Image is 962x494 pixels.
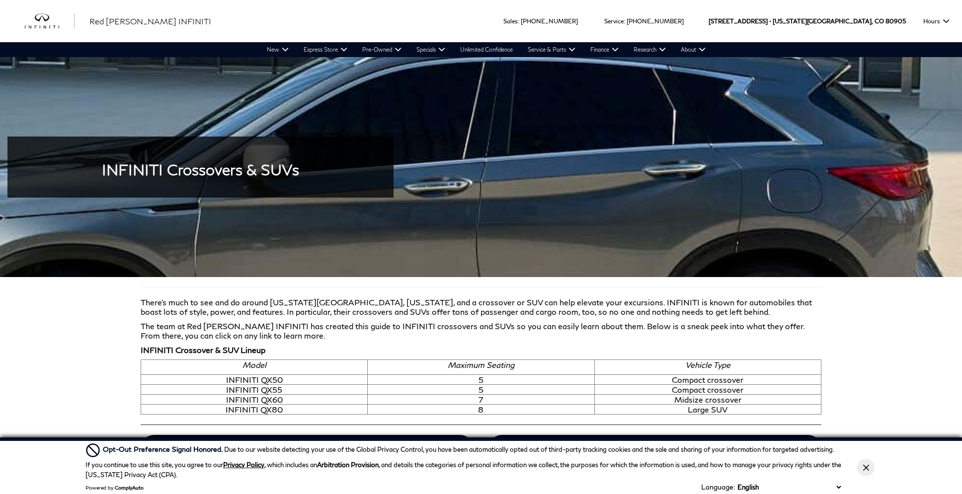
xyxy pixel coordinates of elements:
[624,17,625,25] span: :
[141,321,821,340] p: The team at Red [PERSON_NAME] INFINITI has created this guide to INFINITI crossovers and SUVs so ...
[85,485,144,491] div: Powered by
[409,42,453,57] a: Specials
[368,395,594,405] td: 7
[627,17,684,25] a: [PHONE_NUMBER]
[259,42,296,57] a: New
[259,42,713,57] nav: Main Navigation
[503,17,518,25] span: Sales
[453,42,520,57] a: Unlimited Confidence
[520,42,583,57] a: Service & Parts
[103,444,834,455] div: Due to our website detecting your use of the Global Privacy Control, you have been automatically ...
[626,42,673,57] a: Research
[368,375,594,385] td: 5
[25,13,75,29] img: INFINITI
[242,360,266,369] em: Model
[709,17,906,25] a: [STREET_ADDRESS] • [US_STATE][GEOGRAPHIC_DATA], CO 80905
[518,17,519,25] span: :
[223,461,264,469] a: Privacy Policy
[368,385,594,395] td: 5
[317,461,379,469] strong: Arbitration Provision
[141,385,368,395] td: INFINITI QX55
[25,13,75,29] a: infiniti
[448,360,514,369] em: Maximum Seating
[368,405,594,415] td: 8
[89,16,211,26] span: Red [PERSON_NAME] INFINITI
[141,395,368,405] td: INFINITI QX60
[85,461,841,479] p: If you continue to use this site, you agree to our , which includes an , and details the categori...
[701,484,735,491] div: Language:
[141,297,821,316] p: There’s much to see and do around [US_STATE][GEOGRAPHIC_DATA], [US_STATE], and a crossover or SUV...
[296,42,355,57] a: Express Store
[673,42,713,57] a: About
[355,42,409,57] a: Pre-Owned
[685,360,730,369] em: Vehicle Type
[583,42,626,57] a: Finance
[141,345,265,354] strong: INFINITI Crossover & SUV Lineup
[103,445,224,453] span: Opt-Out Preference Signal Honored .
[594,385,821,395] td: Compact crossover
[735,482,843,492] select: Language Select
[22,161,379,178] h1: INFINITI Crossovers & SUVs
[594,405,821,415] td: Large SUV
[141,405,368,415] td: INFINITI QX80
[115,485,144,491] a: ComplyAuto
[594,375,821,385] td: Compact crossover
[857,459,875,476] button: Close Button
[141,375,368,385] td: INFINITI QX50
[89,15,211,27] a: Red [PERSON_NAME] INFINITI
[488,435,821,462] a: Browse SUV Inventory
[141,435,474,462] a: Browse Crossover Inventory
[604,17,624,25] span: Service
[521,17,578,25] a: [PHONE_NUMBER]
[594,395,821,405] td: Midsize crossover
